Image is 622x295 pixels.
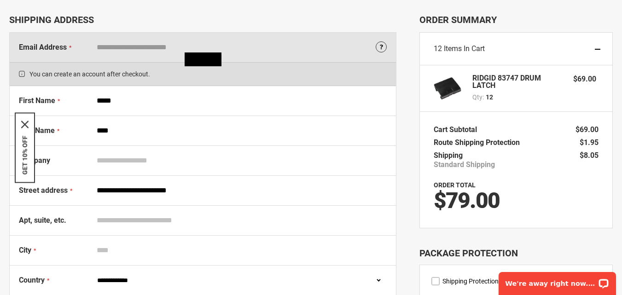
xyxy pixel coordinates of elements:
[580,151,599,160] span: $8.05
[434,181,476,189] strong: Order Total
[21,121,29,128] button: Close
[434,75,461,102] img: RIDGID 83747 DRUM LATCH
[472,75,564,89] strong: RIDGID 83747 DRUM LATCH
[486,93,493,102] span: 12
[19,96,55,105] span: First Name
[21,135,29,174] button: GET 10% OFF
[434,151,463,160] span: Shipping
[434,44,442,53] span: 12
[434,123,482,136] th: Cart Subtotal
[419,247,613,260] div: Package Protection
[434,136,524,149] th: Route Shipping Protection
[580,138,599,147] span: $1.95
[434,160,495,169] span: Standard Shipping
[493,266,622,295] iframe: LiveChat chat widget
[575,125,599,134] span: $69.00
[573,75,596,83] span: $69.00
[21,121,29,128] svg: close icon
[19,216,66,225] span: Apt, suite, etc.
[431,277,601,286] div: route shipping protection selector element
[472,93,482,101] span: Qty
[19,126,55,135] span: Last Name
[9,14,396,25] div: Shipping Address
[444,44,485,53] span: Items in Cart
[185,52,221,66] img: Loading...
[442,278,499,285] span: Shipping Protection
[19,276,45,284] span: Country
[419,14,613,25] span: Order Summary
[19,246,31,255] span: City
[434,187,500,214] span: $79.00
[19,186,68,195] span: Street address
